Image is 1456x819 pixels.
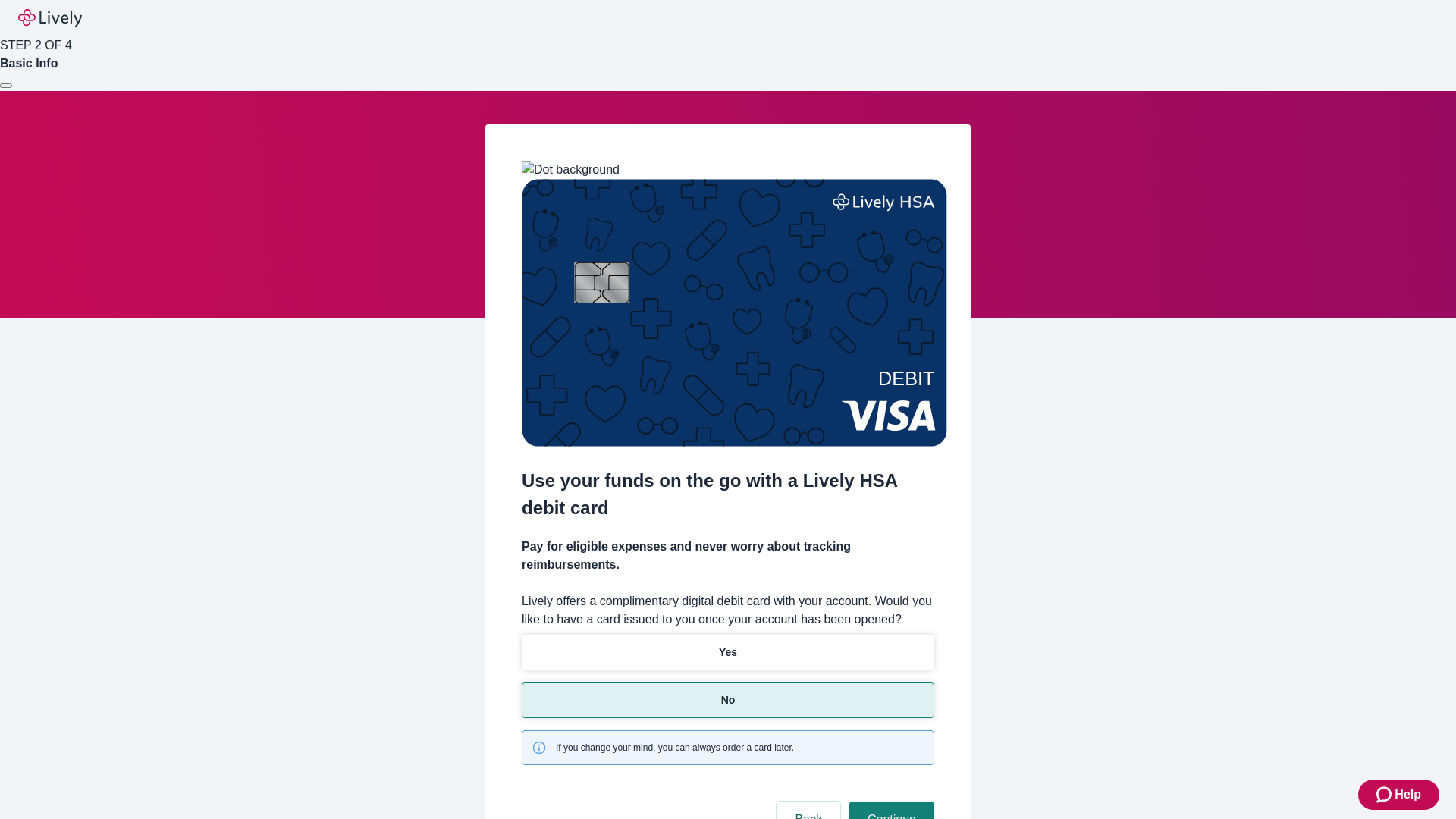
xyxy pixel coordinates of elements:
p: Yes [719,645,737,661]
img: Dot background [522,161,620,179]
label: Lively offers a complimentary digital debit card with your account. Would you like to have a card... [522,592,934,629]
img: Debit card [522,179,947,447]
button: Zendesk support iconHelp [1358,780,1439,810]
svg: Zendesk support icon [1376,786,1395,804]
span: Help [1395,786,1421,804]
span: If you change your mind, you can always order a card later. [556,741,794,755]
button: Yes [522,635,934,670]
img: Lively [18,9,82,27]
h4: Pay for eligible expenses and never worry about tracking reimbursements. [522,538,934,574]
p: No [721,692,736,708]
h2: Use your funds on the go with a Lively HSA debit card [522,467,934,522]
button: No [522,682,934,718]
